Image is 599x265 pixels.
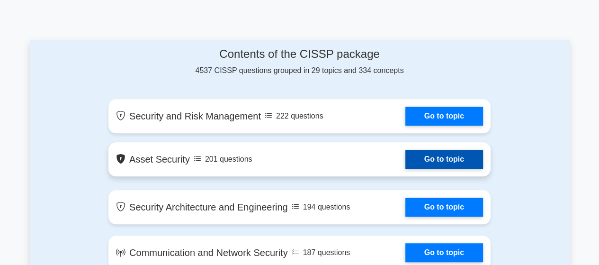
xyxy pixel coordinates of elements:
[405,243,483,262] a: Go to topic
[405,198,483,217] a: Go to topic
[405,107,483,126] a: Go to topic
[108,47,491,61] h4: Contents of the CISSP package
[108,47,491,76] div: 4537 CISSP questions grouped in 29 topics and 334 concepts
[405,150,483,169] a: Go to topic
